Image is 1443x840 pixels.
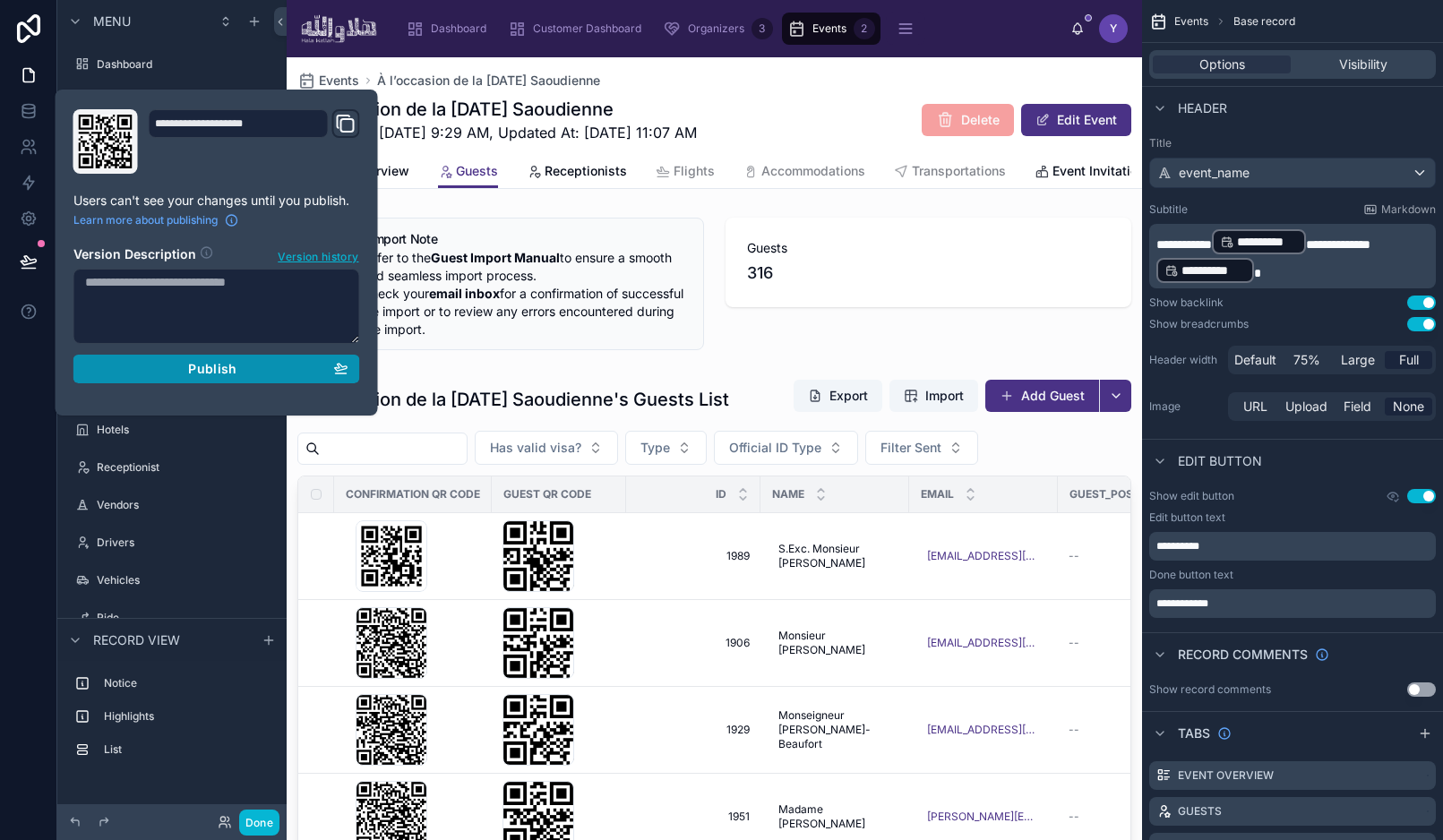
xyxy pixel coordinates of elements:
[319,72,359,90] span: Events
[149,109,360,174] div: Domain and Custom Link
[438,155,498,189] a: Guests
[97,57,272,72] label: Dashboard
[1052,162,1152,180] span: Event Invitations
[97,536,272,550] label: Drivers
[1178,724,1210,742] span: Tabs
[93,13,131,30] span: Menu
[188,361,236,377] span: Publish
[68,88,276,116] a: Customer Dashboard
[97,460,272,475] label: Receptionist
[104,742,269,757] label: List
[1149,489,1234,503] label: Show edit button
[782,13,880,45] a: Events2
[854,18,875,39] div: 2
[1035,155,1152,191] a: Event Invitations
[73,213,239,227] a: Learn more about publishing
[912,162,1006,180] span: Transportations
[1293,351,1320,369] span: 75%
[1178,646,1308,664] span: Record comments
[377,72,600,90] a: À l’occasion de la [DATE] Saoudienne
[73,355,360,383] button: Publish
[456,162,498,180] span: Guests
[688,21,744,36] span: Organizers
[97,611,272,625] label: Ride
[97,573,272,587] label: Vehicles
[1069,487,1162,501] span: Guest_position
[73,213,218,227] span: Learn more about publishing
[1339,56,1387,73] span: Visibility
[1149,399,1221,414] label: Image
[68,566,276,595] a: Vehicles
[1341,351,1375,369] span: Large
[73,192,360,210] p: Users can't see your changes until you publish.
[1285,398,1327,416] span: Upload
[1393,398,1424,416] span: None
[68,50,276,79] a: Dashboard
[1149,202,1188,217] label: Subtitle
[894,155,1006,191] a: Transportations
[431,21,486,36] span: Dashboard
[1149,532,1436,561] div: scrollable content
[346,487,480,501] span: Confirmation QR Code
[1174,14,1208,29] span: Events
[656,155,715,191] a: Flights
[503,487,591,501] span: Guest QR Code
[812,21,846,36] span: Events
[1344,398,1371,416] span: Field
[391,9,1070,48] div: scrollable content
[68,604,276,632] a: Ride
[68,453,276,482] a: Receptionist
[1149,589,1436,618] div: scrollable content
[921,487,954,501] span: email
[716,487,726,501] span: Id
[68,416,276,444] a: Hotels
[277,245,359,265] button: Version history
[1178,804,1222,819] label: Guests
[297,72,359,90] a: Events
[1149,136,1436,150] label: Title
[1149,568,1233,582] label: Done button text
[502,13,654,45] a: Customer Dashboard
[1149,296,1224,310] div: Show backlink
[752,18,773,39] div: 3
[57,661,287,782] div: scrollable content
[1381,202,1436,217] span: Markdown
[1199,56,1245,73] span: Options
[301,14,377,43] img: App logo
[674,162,715,180] span: Flights
[743,155,865,191] a: Accommodations
[1179,164,1250,182] span: event_name
[1149,353,1221,367] label: Header width
[93,631,180,649] span: Record view
[1234,351,1276,369] span: Default
[657,13,778,45] a: Organizers3
[761,162,865,180] span: Accommodations
[278,246,358,264] span: Version history
[1110,21,1117,36] span: Y
[1021,104,1131,136] button: Edit Event
[239,810,279,836] button: Done
[1149,317,1249,331] div: Show breadcrumbs
[104,676,269,690] label: Notice
[97,423,272,437] label: Hotels
[297,97,697,122] h1: À l’occasion de la [DATE] Saoudienne
[772,487,804,501] span: name
[97,498,272,512] label: Vendors
[297,122,697,143] span: Created At: [DATE] 9:29 AM, Updated At: [DATE] 11:07 AM
[1399,351,1419,369] span: Full
[104,709,269,724] label: Highlights
[1149,510,1225,525] label: Edit button text
[1178,452,1262,470] span: Edit button
[545,162,627,180] span: Receptionists
[400,13,499,45] a: Dashboard
[1178,768,1274,783] label: Event Overview
[1178,99,1227,117] span: Header
[1243,398,1267,416] span: URL
[1149,224,1436,288] div: scrollable content
[68,491,276,519] a: Vendors
[73,245,196,265] h2: Version Description
[1149,682,1271,697] div: Show record comments
[1149,158,1436,188] button: event_name
[68,528,276,557] a: Drivers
